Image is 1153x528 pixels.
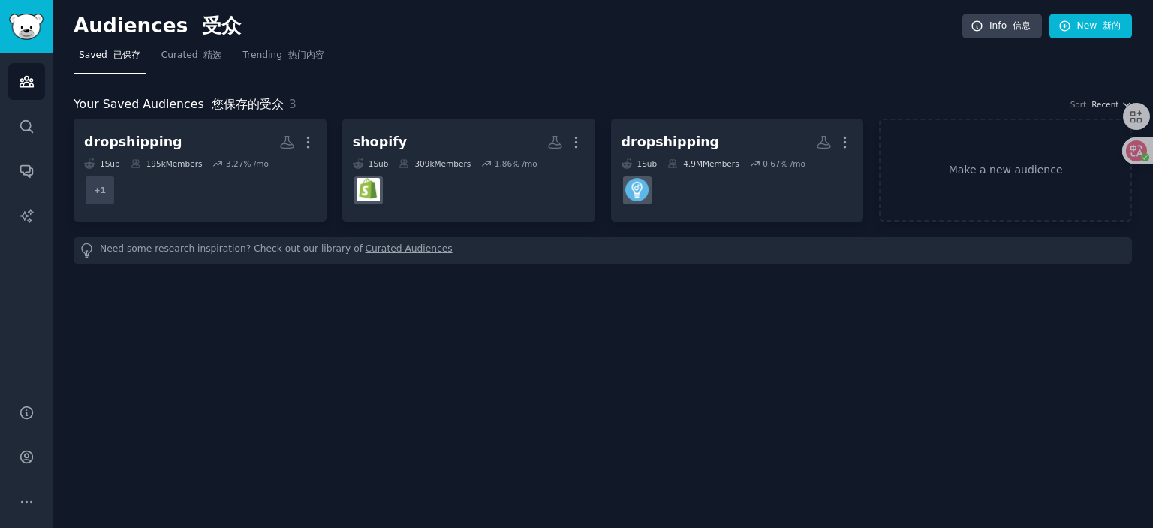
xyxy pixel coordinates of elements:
a: dropshipping1Sub4.9MMembers0.67% /moEntrepreneur [611,119,864,222]
div: 1 Sub [84,158,120,169]
a: Curated Audiences [366,243,453,258]
font: 热门内容 [288,50,324,60]
font: 受众 [202,14,241,37]
a: New 新的 [1049,14,1132,39]
img: GummySearch logo [9,14,44,40]
span: Recent [1091,99,1118,110]
font: 精选 [203,50,221,60]
font: 您保存的受众 [212,97,284,111]
div: 1.86 % /mo [495,158,537,169]
span: Trending [242,49,324,62]
span: Your Saved Audiences [74,95,284,114]
h2: Audiences [74,14,962,38]
font: 新的 [1103,20,1121,31]
img: shopify [357,178,380,201]
div: dropshipping [622,133,720,152]
div: shopify [353,133,407,152]
div: 1 Sub [353,158,389,169]
img: Entrepreneur [625,178,649,201]
font: 已保存 [113,50,140,60]
div: Sort [1070,99,1087,110]
a: Trending 热门内容 [237,44,329,74]
span: Saved [79,49,140,62]
div: 309k Members [399,158,471,169]
div: dropshipping [84,133,182,152]
div: 4.9M Members [667,158,739,169]
div: + 1 [84,174,116,206]
div: 3.27 % /mo [226,158,269,169]
button: Recent [1091,99,1132,110]
div: 195k Members [131,158,203,169]
a: shopify1Sub309kMembers1.86% /moshopify [342,119,595,222]
a: dropshipping1Sub195kMembers3.27% /mo+1 [74,119,327,222]
div: Need some research inspiration? Check out our library of [74,237,1132,264]
a: Saved 已保存 [74,44,146,74]
div: 0.67 % /mo [763,158,805,169]
font: 信息 [1013,20,1031,31]
a: Curated 精选 [156,44,227,74]
span: 3 [289,97,297,111]
a: Make a new audience [879,119,1132,222]
div: 1 Sub [622,158,658,169]
span: Curated [161,49,222,62]
a: Info 信息 [962,14,1042,39]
